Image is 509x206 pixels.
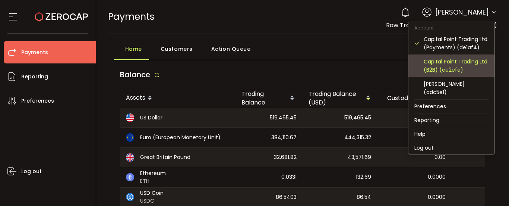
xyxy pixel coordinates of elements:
[344,133,371,142] span: 444,315.32
[21,96,54,106] span: Preferences
[408,25,440,31] span: Account
[161,41,193,56] span: Customers
[276,193,297,202] span: 86.5403
[140,114,162,122] span: US Dollar
[357,193,371,202] span: 86.54
[408,113,494,127] li: Reporting
[270,113,297,122] span: 519,465.45
[21,166,42,177] span: Log out
[424,80,489,96] div: [PERSON_NAME] (adc5e1)
[235,90,303,107] div: Trading Balance
[211,41,251,56] span: Action Queue
[120,92,235,104] div: Assets
[21,47,48,58] span: Payments
[424,35,489,51] div: Capital Point Trading Ltd. (Payments) (de1af4)
[21,71,48,82] span: Reporting
[140,189,164,197] span: USD Coin
[271,133,297,142] span: 384,110.67
[108,10,155,23] span: Payments
[377,92,452,104] div: Custody Balance
[274,153,297,162] span: 32,681.82
[140,153,190,161] span: Great Britain Pound
[140,177,166,185] span: ETH
[120,69,150,80] span: Balance
[126,153,135,162] img: gbp_portfolio.svg
[348,153,371,162] span: 43,571.69
[344,113,371,122] span: 519,465.45
[281,173,297,181] span: 0.0331
[140,169,166,177] span: Ethereum
[126,173,135,182] img: eth_portfolio.svg
[125,41,142,56] span: Home
[435,7,489,17] span: [PERSON_NAME]
[386,21,497,29] span: Raw Trading Mauritius Ltd (Payments)
[126,133,135,142] img: eur_portfolio.svg
[356,173,371,181] span: 132.69
[126,193,135,202] img: usdc_portfolio.svg
[408,141,494,154] li: Log out
[140,197,164,205] span: USDC
[408,127,494,141] li: Help
[303,90,377,107] div: Trading Balance (USD)
[422,125,509,206] iframe: Chat Widget
[408,100,494,113] li: Preferences
[424,57,489,74] div: Capital Point Trading Ltd. (B2B) (ce2efa)
[126,113,135,122] img: usd_portfolio.svg
[140,134,221,141] span: Euro (European Monetary Unit)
